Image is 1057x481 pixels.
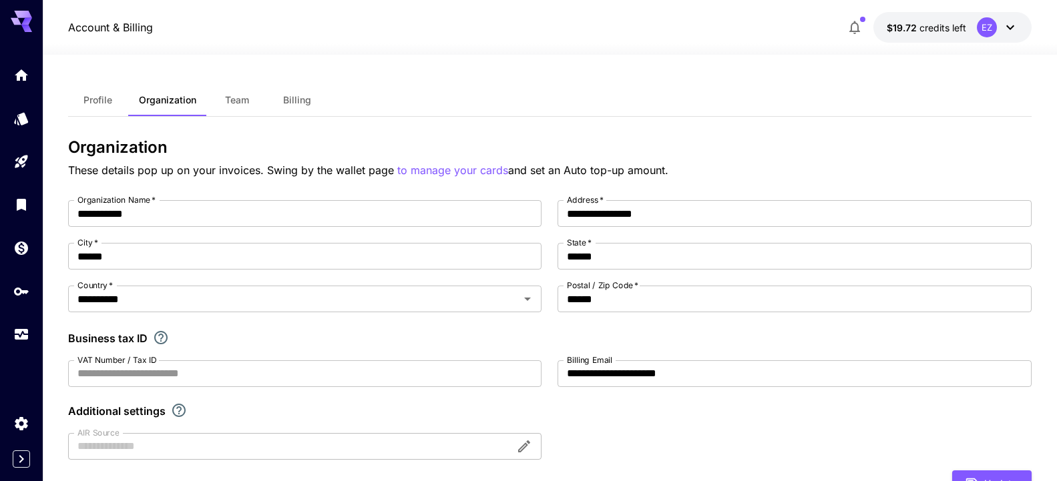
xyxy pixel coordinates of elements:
label: Organization Name [77,194,156,205]
div: Library [13,196,29,213]
label: City [77,237,98,248]
span: Team [225,94,249,106]
label: Country [77,280,113,291]
div: $19.72469 [887,21,966,35]
span: $19.72 [887,22,919,33]
h3: Organization [68,138,1032,157]
div: Playground [13,149,29,165]
div: API Keys [13,283,29,300]
span: Organization [139,94,196,106]
button: Open [518,290,537,308]
span: and set an Auto top-up amount. [508,163,668,177]
label: Billing Email [567,354,612,366]
span: Profile [83,94,112,106]
svg: If you are a business tax registrant, please enter your business tax ID here. [153,330,169,346]
span: Billing [283,94,311,106]
span: credits left [919,22,966,33]
label: VAT Number / Tax ID [77,354,157,366]
label: State [567,237,592,248]
button: Expand sidebar [13,450,30,468]
div: Settings [13,415,29,432]
label: Address [567,194,604,205]
nav: breadcrumb [68,19,153,35]
span: These details pop up on your invoices. Swing by the wallet page [68,163,397,177]
svg: Explore additional customization settings [171,402,187,418]
div: Home [13,67,29,83]
div: Wallet [13,235,29,252]
a: Account & Billing [68,19,153,35]
button: $19.72469EZ [873,12,1032,43]
div: Models [13,110,29,127]
label: AIR Source [77,427,119,438]
p: Additional settings [68,403,166,419]
p: Business tax ID [68,330,148,346]
button: to manage your cards [397,162,508,179]
div: Usage [13,326,29,343]
label: Postal / Zip Code [567,280,638,291]
div: EZ [977,17,997,37]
